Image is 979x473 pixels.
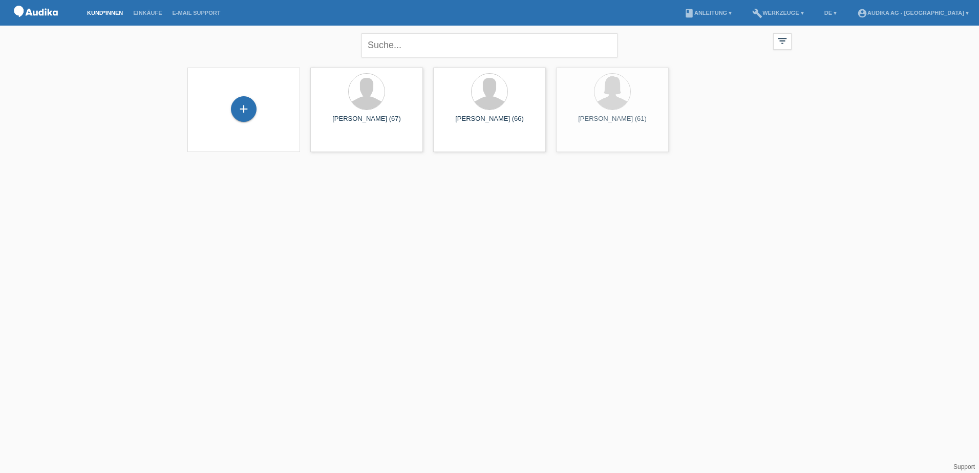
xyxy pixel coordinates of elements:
i: account_circle [857,8,867,18]
i: filter_list [777,35,788,47]
a: Kund*innen [82,10,128,16]
a: bookAnleitung ▾ [679,10,737,16]
i: book [684,8,694,18]
a: E-Mail Support [167,10,226,16]
input: Suche... [361,33,618,57]
a: account_circleAudika AG - [GEOGRAPHIC_DATA] ▾ [852,10,974,16]
a: Support [953,463,975,470]
a: DE ▾ [819,10,842,16]
div: [PERSON_NAME] (66) [441,115,538,131]
div: [PERSON_NAME] (61) [564,115,661,131]
a: buildWerkzeuge ▾ [747,10,809,16]
div: Kund*in hinzufügen [231,100,256,118]
i: build [752,8,762,18]
a: Einkäufe [128,10,167,16]
a: POS — MF Group [10,20,61,28]
div: [PERSON_NAME] (67) [318,115,415,131]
